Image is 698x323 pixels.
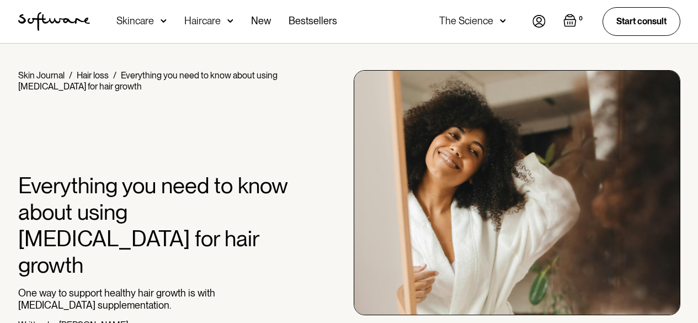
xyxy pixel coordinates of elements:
[500,15,506,27] img: arrow down
[563,14,585,29] a: Open empty cart
[18,70,65,81] a: Skin Journal
[77,70,109,81] a: Hair loss
[18,70,278,92] div: Everything you need to know about using [MEDICAL_DATA] for hair growth
[18,12,90,31] a: home
[69,70,72,81] div: /
[577,14,585,24] div: 0
[603,7,680,35] a: Start consult
[18,172,289,278] h1: Everything you need to know about using [MEDICAL_DATA] for hair growth
[116,15,154,27] div: Skincare
[439,15,493,27] div: The Science
[184,15,221,27] div: Haircare
[18,12,90,31] img: Software Logo
[18,287,289,311] p: One way to support healthy hair growth is with [MEDICAL_DATA] supplementation.
[227,15,233,27] img: arrow down
[113,70,116,81] div: /
[161,15,167,27] img: arrow down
